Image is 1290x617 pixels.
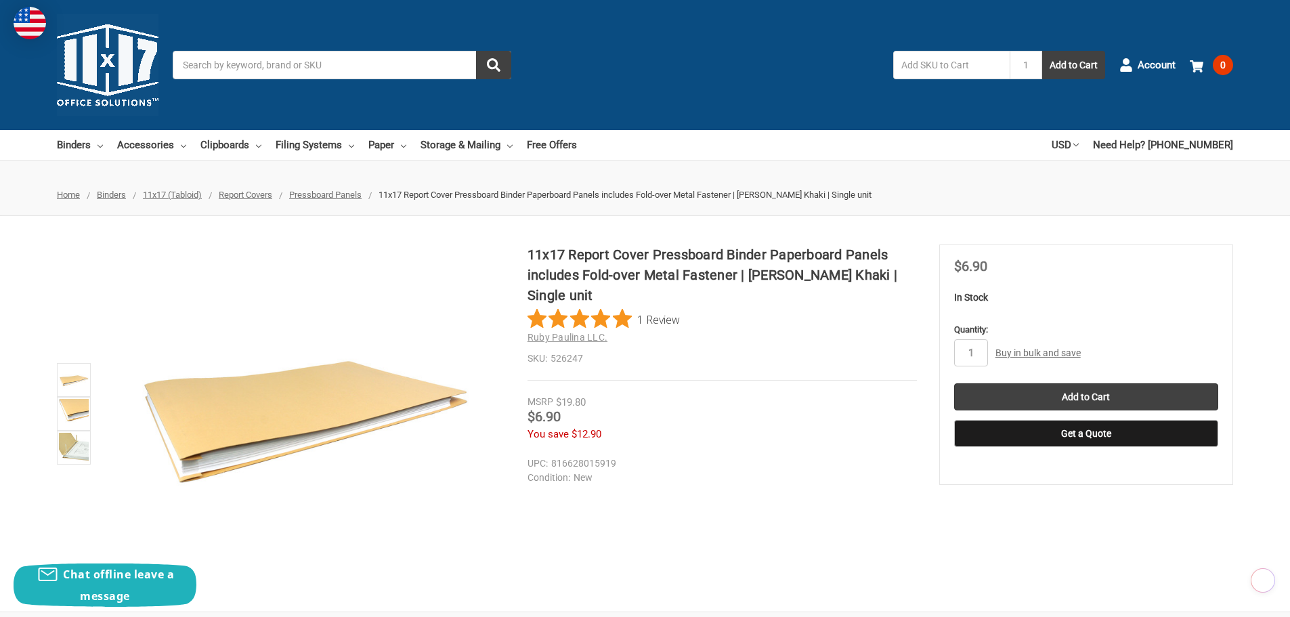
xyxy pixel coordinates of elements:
[528,309,680,329] button: Rated 5 out of 5 stars from 1 reviews. Jump to reviews.
[1042,51,1105,79] button: Add to Cart
[368,130,406,160] a: Paper
[219,190,272,200] a: Report Covers
[379,190,872,200] span: 11x17 Report Cover Pressboard Binder Paperboard Panels includes Fold-over Metal Fastener | [PERSO...
[528,395,553,409] div: MSRP
[1190,47,1233,83] a: 0
[200,130,261,160] a: Clipboards
[995,347,1081,358] a: Buy in bulk and save
[59,433,89,463] img: 11x17 Report Cover Pressboard Binder Paperboard Panels includes Fold-over Metal Fastener | Woffor...
[528,332,607,343] a: Ruby Paulina LLC.
[893,51,1010,79] input: Add SKU to Cart
[1119,47,1176,83] a: Account
[556,396,586,408] span: $19.80
[59,365,89,395] img: 11x17 Report Cover Pressboard Binder Paperboard Panels includes Fold-over Metal Fastener | Woffor...
[528,408,561,425] span: $6.90
[59,399,89,429] img: 11x17 Report Cover Pressboard Binder Paperboard Panels includes Fold-over Metal Fastener | Woffor...
[14,7,46,39] img: duty and tax information for United States
[173,51,511,79] input: Search by keyword, brand or SKU
[1213,55,1233,75] span: 0
[421,130,513,160] a: Storage & Mailing
[57,190,80,200] a: Home
[528,428,569,440] span: You save
[57,130,103,160] a: Binders
[572,428,601,440] span: $12.90
[954,258,987,274] span: $6.90
[1093,130,1233,160] a: Need Help? [PHONE_NUMBER]
[528,456,911,471] dd: 816628015919
[14,563,196,607] button: Chat offline leave a message
[637,309,680,329] span: 1 Review
[528,352,547,366] dt: SKU:
[954,383,1218,410] input: Add to Cart
[527,130,577,160] a: Free Offers
[954,420,1218,447] button: Get a Quote
[1052,130,1079,160] a: USD
[954,323,1218,337] label: Quantity:
[954,291,1218,305] p: In Stock
[528,244,917,305] h1: 11x17 Report Cover Pressboard Binder Paperboard Panels includes Fold-over Metal Fastener | [PERSO...
[1138,58,1176,73] span: Account
[528,352,917,366] dd: 526247
[528,456,548,471] dt: UPC:
[276,130,354,160] a: Filing Systems
[289,190,362,200] a: Pressboard Panels
[57,14,158,116] img: 11x17.com
[143,190,202,200] a: 11x17 (Tabloid)
[528,471,570,485] dt: Condition:
[117,130,186,160] a: Accessories
[63,567,174,603] span: Chat offline leave a message
[97,190,126,200] a: Binders
[134,244,473,583] img: 11x17 Report Cover Pressboard Binder Paperboard Panels includes Fold-over Metal Fastener | Woffor...
[528,471,911,485] dd: New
